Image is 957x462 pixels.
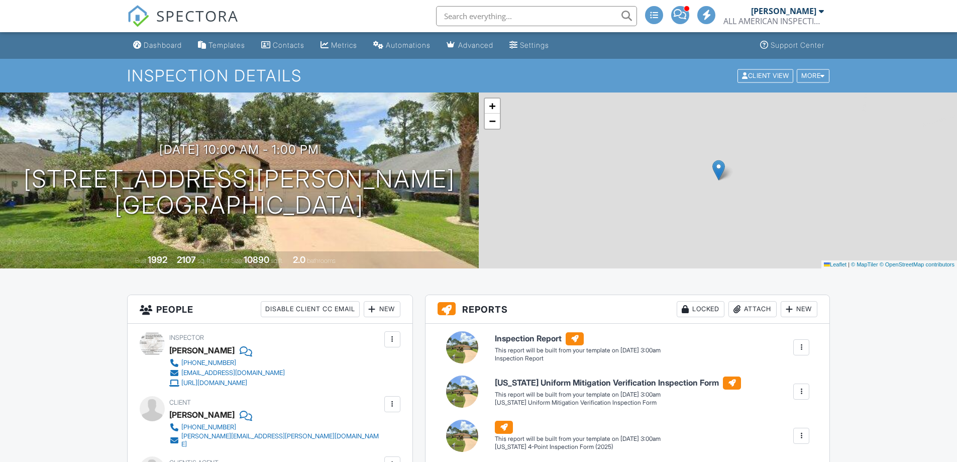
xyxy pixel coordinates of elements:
[364,301,400,317] div: New
[127,67,830,84] h1: Inspection Details
[505,36,553,55] a: Settings
[316,36,361,55] a: Metrics
[495,443,661,451] div: [US_STATE] 4-Point Inspection Form (2025)
[495,399,741,407] div: [US_STATE] Uniform Mitigation Verification Inspection Form
[495,346,661,354] div: This report will be built from your template on [DATE] 3:00am
[244,254,269,265] div: 10890
[169,334,204,341] span: Inspector
[458,41,493,49] div: Advanced
[489,100,495,112] span: +
[127,5,149,27] img: The Best Home Inspection Software - Spectora
[169,399,191,406] span: Client
[156,5,239,26] span: SPECTORA
[181,423,236,431] div: [PHONE_NUMBER]
[177,254,196,265] div: 2107
[824,261,846,267] a: Leaflet
[129,36,186,55] a: Dashboard
[169,432,382,448] a: [PERSON_NAME][EMAIL_ADDRESS][PERSON_NAME][DOMAIN_NAME]
[128,295,412,324] h3: People
[443,36,497,55] a: Advanced
[169,378,285,388] a: [URL][DOMAIN_NAME]
[169,368,285,378] a: [EMAIL_ADDRESS][DOMAIN_NAME]
[169,358,285,368] a: [PHONE_NUMBER]
[181,369,285,377] div: [EMAIL_ADDRESS][DOMAIN_NAME]
[144,41,182,49] div: Dashboard
[495,377,741,390] h6: [US_STATE] Uniform Mitigation Verification Inspection Form
[307,257,336,264] span: bathrooms
[495,391,741,399] div: This report will be built from your template on [DATE] 3:00am
[197,257,211,264] span: sq. ft.
[181,379,247,387] div: [URL][DOMAIN_NAME]
[736,71,796,79] a: Client View
[221,257,242,264] span: Lot Size
[135,257,146,264] span: Built
[148,254,167,265] div: 1992
[169,422,382,432] a: [PHONE_NUMBER]
[293,254,305,265] div: 2.0
[728,301,777,317] div: Attach
[181,432,382,448] div: [PERSON_NAME][EMAIL_ADDRESS][PERSON_NAME][DOMAIN_NAME]
[756,36,828,55] a: Support Center
[771,41,824,49] div: Support Center
[677,301,724,317] div: Locked
[737,69,793,82] div: Client View
[797,69,829,82] div: More
[520,41,549,49] div: Settings
[436,6,637,26] input: Search everything...
[712,160,725,180] img: Marker
[159,143,319,156] h3: [DATE] 10:00 am - 1:00 pm
[851,261,878,267] a: © MapTiler
[169,343,235,358] div: [PERSON_NAME]
[489,115,495,127] span: −
[880,261,954,267] a: © OpenStreetMap contributors
[485,114,500,129] a: Zoom out
[169,407,235,422] div: [PERSON_NAME]
[24,166,455,219] h1: [STREET_ADDRESS][PERSON_NAME] [GEOGRAPHIC_DATA]
[485,99,500,114] a: Zoom in
[495,435,661,443] div: This report will be built from your template on [DATE] 3:00am
[723,16,824,26] div: ALL AMERICAN INSPECTION SERVICES
[331,41,357,49] div: Metrics
[848,261,849,267] span: |
[257,36,308,55] a: Contacts
[495,354,661,363] div: Inspection Report
[273,41,304,49] div: Contacts
[181,359,236,367] div: [PHONE_NUMBER]
[495,332,661,345] h6: Inspection Report
[386,41,431,49] div: Automations
[194,36,249,55] a: Templates
[426,295,830,324] h3: Reports
[781,301,817,317] div: New
[261,301,360,317] div: Disable Client CC Email
[271,257,283,264] span: sq.ft.
[127,14,239,35] a: SPECTORA
[208,41,245,49] div: Templates
[369,36,435,55] a: Automations (Advanced)
[751,6,816,16] div: [PERSON_NAME]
